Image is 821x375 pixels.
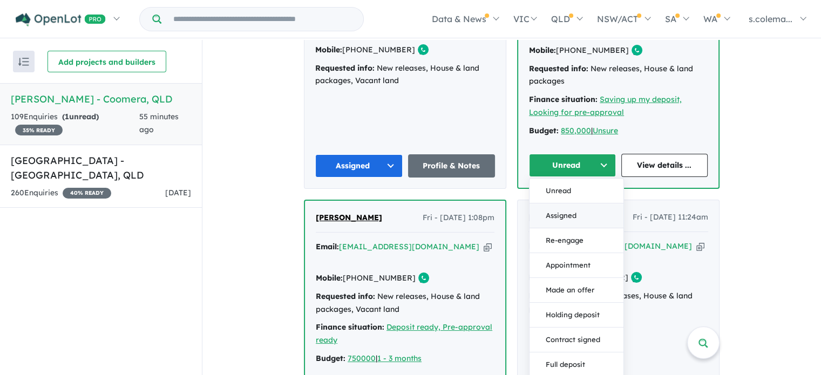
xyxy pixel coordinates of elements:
strong: Budget: [316,353,345,363]
span: [PERSON_NAME] [316,213,382,222]
a: 1 - 3 months [377,353,422,363]
a: 750000 [348,353,376,363]
strong: Finance situation: [529,94,598,104]
button: Copy [696,241,704,252]
div: New releases, House & land packages, Vacant land [315,62,495,88]
img: sort.svg [18,58,29,66]
strong: Requested info: [528,291,588,301]
div: 109 Enquir ies [11,111,139,137]
strong: Mobile: [529,45,556,55]
a: [EMAIL_ADDRESS][DOMAIN_NAME] [339,242,479,251]
strong: Requested info: [316,291,375,301]
a: Profile & Notes [408,154,496,178]
div: New releases, House & land packages [529,63,708,88]
div: 260 Enquir ies [11,187,111,200]
input: Try estate name, suburb, builder or developer [164,8,361,31]
a: [PHONE_NUMBER] [342,45,415,54]
a: Deposit ready, Pre-approval ready [316,322,492,345]
a: [PHONE_NUMBER] [343,273,416,283]
h5: [PERSON_NAME] - Coomera , QLD [11,92,191,106]
span: 55 minutes ago [139,112,179,134]
button: Assigned [530,203,623,228]
a: [PERSON_NAME] [528,211,595,224]
span: 1 [65,112,69,121]
strong: Email: [528,241,552,251]
span: 35 % READY [15,125,63,135]
button: Add projects and builders [48,51,166,72]
strong: Mobile: [528,272,555,282]
button: Contract signed [530,327,623,352]
strong: Mobile: [315,45,342,54]
button: Copy [484,241,492,253]
a: View details ... [621,154,708,177]
strong: ( unread) [62,112,99,121]
span: [DATE] [165,188,191,197]
div: New releases, House & land packages, Vacant land [528,290,708,316]
a: Saving up my deposit, Looking for pre-approval [529,94,682,117]
strong: Budget: [529,126,559,135]
button: Unread [529,154,616,177]
span: Fri - [DATE] 11:24am [633,211,708,224]
button: Appointment [530,253,623,277]
strong: Requested info: [315,63,375,73]
div: New releases, House & land packages, Vacant land [316,290,494,316]
h5: [GEOGRAPHIC_DATA] - [GEOGRAPHIC_DATA] , QLD [11,153,191,182]
button: Made an offer [530,277,623,302]
strong: Mobile: [316,273,343,283]
a: [PERSON_NAME] [316,212,382,224]
div: | [529,125,708,138]
button: Holding deposit [530,302,623,327]
button: Unread [530,178,623,203]
span: Fri - [DATE] 1:08pm [423,212,494,224]
strong: Finance situation: [316,322,384,332]
strong: Email: [316,242,339,251]
a: 850,000 [561,126,591,135]
a: Unsure [593,126,618,135]
button: Assigned [315,154,403,178]
div: | [316,352,494,365]
button: Re-engage [530,228,623,253]
span: 40 % READY [63,188,111,199]
a: [PHONE_NUMBER] [556,45,629,55]
span: [PERSON_NAME] [528,212,595,222]
span: s.colema... [749,13,792,24]
strong: Requested info: [529,64,588,73]
img: Openlot PRO Logo White [16,13,106,26]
